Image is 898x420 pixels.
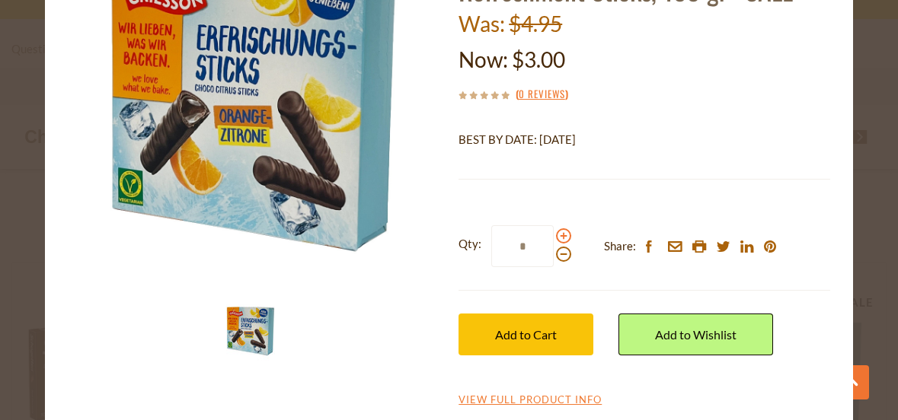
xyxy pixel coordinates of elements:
a: View Full Product Info [459,393,602,407]
span: Share: [604,237,636,256]
strong: Qty: [459,234,481,253]
img: Grisson Chocolate Citrus Refreshment Sticks [220,300,281,361]
span: BEST BY DATE: [DATE] [459,132,576,146]
a: 0 Reviews [519,86,565,103]
span: ( ) [516,86,568,101]
button: Add to Cart [459,313,593,355]
span: $4.95 [509,11,562,37]
span: $3.00 [512,46,565,72]
label: Now: [459,46,508,72]
span: Add to Cart [495,327,557,342]
label: Was: [459,11,505,37]
input: Qty: [491,225,554,267]
a: Add to Wishlist [618,313,773,355]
